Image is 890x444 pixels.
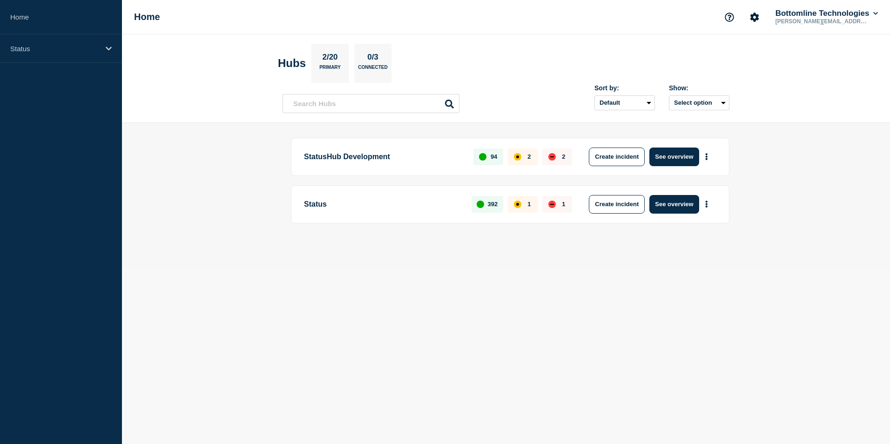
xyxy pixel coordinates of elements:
[548,201,556,208] div: down
[562,153,565,160] p: 2
[594,84,655,92] div: Sort by:
[514,201,521,208] div: affected
[701,148,713,165] button: More actions
[649,148,699,166] button: See overview
[562,201,565,208] p: 1
[479,153,486,161] div: up
[669,95,729,110] button: Select option
[649,195,699,214] button: See overview
[304,148,463,166] p: StatusHub Development
[358,65,387,74] p: Connected
[774,9,880,18] button: Bottomline Technologies
[720,7,739,27] button: Support
[514,153,521,161] div: affected
[491,153,497,160] p: 94
[278,57,306,70] h2: Hubs
[364,53,382,65] p: 0/3
[669,84,729,92] div: Show:
[527,201,531,208] p: 1
[745,7,764,27] button: Account settings
[319,65,341,74] p: Primary
[701,195,713,213] button: More actions
[774,18,870,25] p: [PERSON_NAME][EMAIL_ADDRESS][PERSON_NAME][DOMAIN_NAME]
[283,94,459,113] input: Search Hubs
[594,95,655,110] select: Sort by
[589,148,645,166] button: Create incident
[477,201,484,208] div: up
[527,153,531,160] p: 2
[319,53,341,65] p: 2/20
[304,195,461,214] p: Status
[548,153,556,161] div: down
[488,201,498,208] p: 392
[589,195,645,214] button: Create incident
[134,12,160,22] h1: Home
[10,45,100,53] p: Status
